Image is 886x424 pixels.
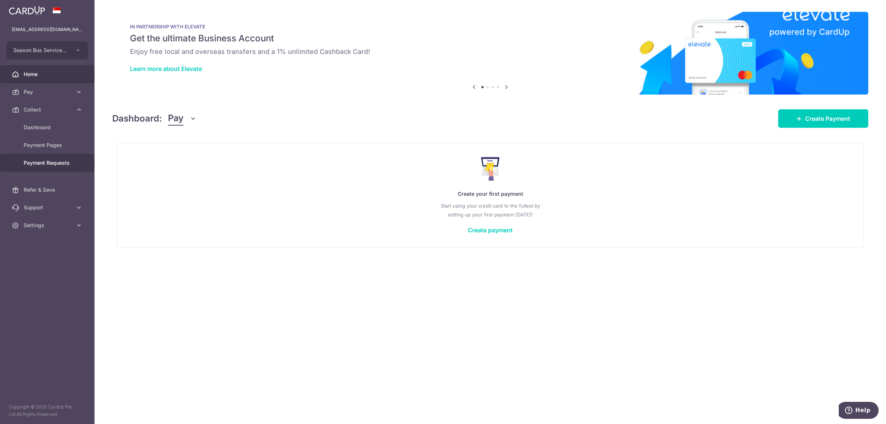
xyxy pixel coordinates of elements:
img: Renovation banner [112,12,868,95]
p: IN PARTNERSHIP WITH ELEVATE [130,24,851,30]
span: Pay [24,88,72,96]
span: Create Payment [805,114,850,123]
button: Pay [168,112,196,126]
span: Collect [24,106,72,113]
p: Start using your credit card to the fullest by setting up your first payment [DATE]! [132,201,849,219]
a: Create payment [468,226,513,234]
iframe: Opens a widget where you can find more information [839,402,879,420]
span: Payment Requests [24,159,72,167]
img: Make Payment [481,157,500,181]
span: Payment Pages [24,141,72,149]
p: Create your first payment [132,189,849,198]
span: Home [24,71,72,78]
a: Learn more about Elevate [130,65,202,72]
span: Support [24,204,72,211]
span: Refer & Save [24,186,72,194]
h5: Get the ultimate Business Account [130,33,851,44]
span: Pay [168,112,183,126]
a: Create Payment [778,109,868,128]
span: Dashboard [24,124,72,131]
button: Season Bus Services Co Pte Ltd-SAS [7,41,88,59]
h4: Dashboard: [112,112,162,125]
span: Settings [24,222,72,229]
h6: Enjoy free local and overseas transfers and a 1% unlimited Cashback Card! [130,47,851,56]
img: CardUp [9,6,45,15]
span: Season Bus Services Co Pte Ltd-SAS [13,47,68,54]
p: [EMAIL_ADDRESS][DOMAIN_NAME] [12,26,83,33]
